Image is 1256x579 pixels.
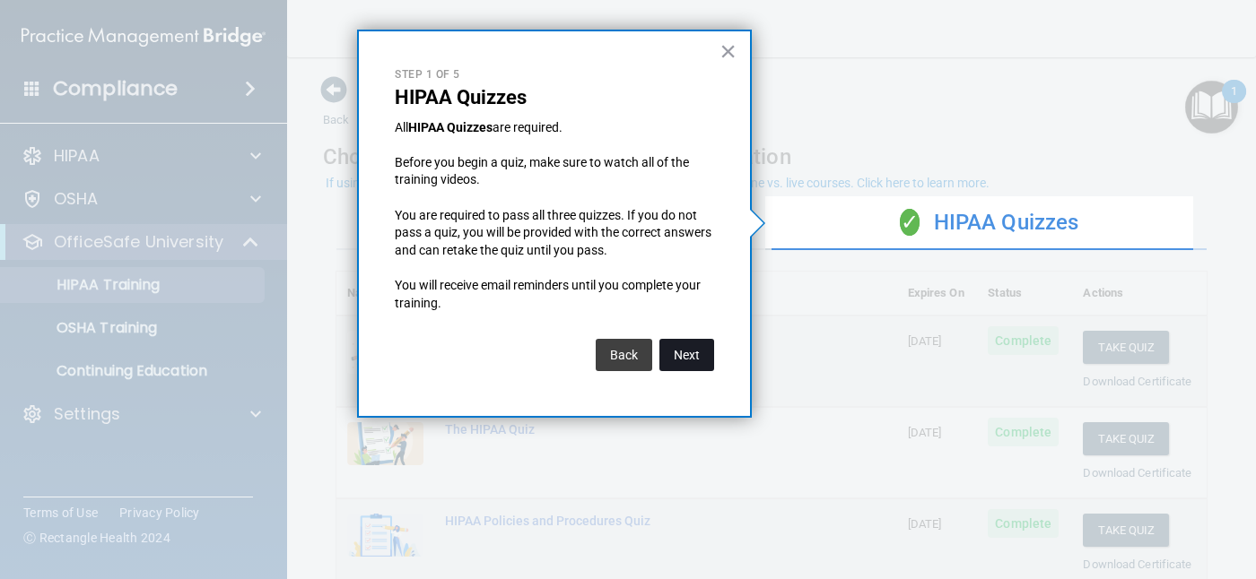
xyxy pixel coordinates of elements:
[659,339,714,371] button: Next
[395,154,714,189] p: Before you begin a quiz, make sure to watch all of the training videos.
[395,120,408,134] span: All
[772,196,1207,250] div: HIPAA Quizzes
[395,86,714,109] p: HIPAA Quizzes
[493,120,563,134] span: are required.
[900,209,920,236] span: ✓
[395,67,714,82] p: Step 1 of 5
[596,339,652,371] button: Back
[720,37,737,65] button: Close
[395,207,714,260] p: You are required to pass all three quizzes. If you do not pass a quiz, you will be provided with ...
[395,277,714,312] p: You will receive email reminders until you complete your training.
[408,120,493,134] strong: HIPAA Quizzes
